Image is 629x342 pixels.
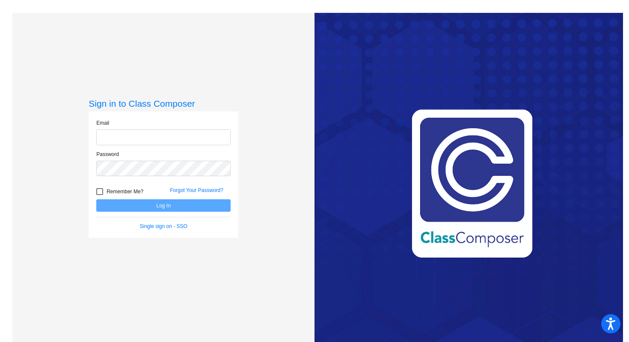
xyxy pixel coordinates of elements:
label: Password [96,150,119,158]
a: Single sign on - SSO [140,223,187,229]
button: Log In [96,199,231,212]
h3: Sign in to Class Composer [89,98,238,109]
span: Remember Me? [107,186,143,197]
label: Email [96,119,109,127]
a: Forgot Your Password? [170,187,223,193]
